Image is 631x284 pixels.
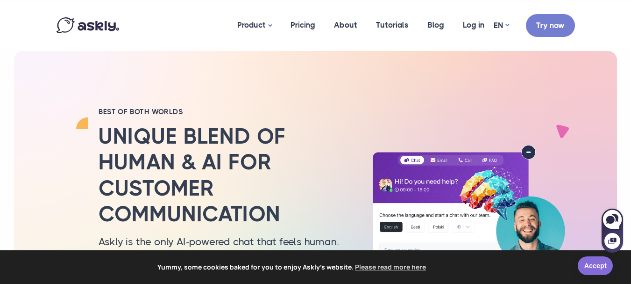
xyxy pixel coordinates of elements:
[418,2,454,48] a: Blog
[578,256,613,275] a: Accept
[526,14,575,37] a: Try now
[57,17,119,33] img: Askly
[601,207,624,254] iframe: Askly chat
[99,107,351,117] h2: BEST OF BOTH WORLDS
[228,2,281,49] a: Product
[454,2,494,48] a: Log in
[354,260,427,274] a: learn more about cookies
[367,2,418,48] a: Tutorials
[14,260,571,274] span: Yummy, some cookies baked for you to enjoy Askly's website.
[99,124,351,227] h2: Unique blend of human & AI for customer communication
[494,19,509,32] a: EN
[281,2,325,48] a: Pricing
[325,2,367,48] a: About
